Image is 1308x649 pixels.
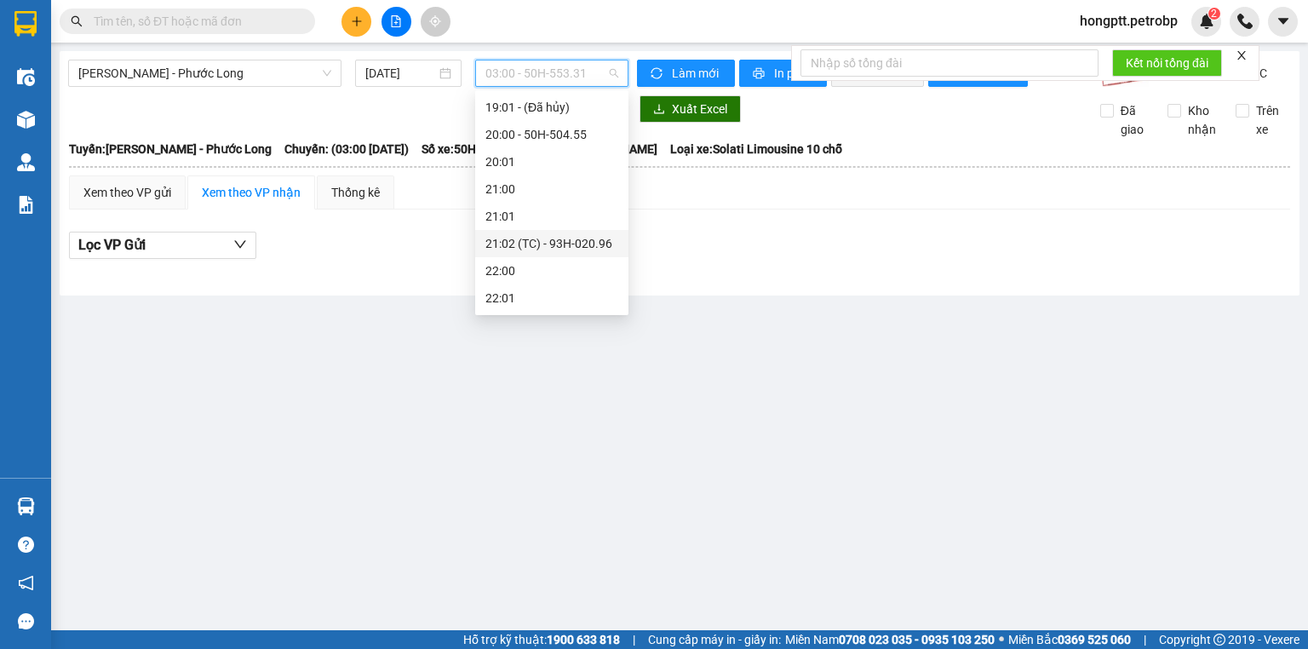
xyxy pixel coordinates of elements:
strong: 1900 633 818 [547,633,620,646]
span: Chuyến: (03:00 [DATE]) [284,140,409,158]
span: Hồ Chí Minh - Phước Long [78,60,331,86]
button: Kết nối tổng đài [1112,49,1222,77]
img: solution-icon [17,196,35,214]
img: icon-new-feature [1199,14,1214,29]
div: Thống kê [331,183,380,202]
span: Loại xe: Solati Limousine 10 chỗ [670,140,842,158]
span: copyright [1213,634,1225,646]
span: message [18,613,34,629]
span: Miền Bắc [1008,630,1131,649]
span: | [633,630,635,649]
span: caret-down [1276,14,1291,29]
img: logo-vxr [14,11,37,37]
span: 2 [1211,8,1217,20]
span: Lọc VP Gửi [78,234,146,256]
input: Nhập số tổng đài [800,49,1099,77]
div: 22:00 [485,261,618,280]
img: warehouse-icon [17,68,35,86]
div: 22:01 [485,289,618,307]
strong: 0369 525 060 [1058,633,1131,646]
span: Trên xe [1249,101,1291,139]
b: Tuyến: [PERSON_NAME] - Phước Long [69,142,272,156]
span: Làm mới [672,64,721,83]
div: 20:00 - 50H-504.55 [485,125,618,144]
span: Cung cấp máy in - giấy in: [648,630,781,649]
strong: 0708 023 035 - 0935 103 250 [839,633,995,646]
button: printerIn phơi [739,60,827,87]
span: In phơi [774,64,813,83]
span: down [233,238,247,251]
button: plus [341,7,371,37]
span: Kết nối tổng đài [1126,54,1208,72]
span: Kho nhận [1181,101,1223,139]
span: ⚪️ [999,636,1004,643]
span: notification [18,575,34,591]
span: printer [753,67,767,81]
span: hongptt.petrobp [1066,10,1191,32]
input: 14/08/2025 [365,64,435,83]
img: phone-icon [1237,14,1253,29]
span: Số xe: 50H-553.31 [422,140,518,158]
button: Lọc VP Gửi [69,232,256,259]
div: 20:01 [485,152,618,171]
img: warehouse-icon [17,497,35,515]
div: 19:01 - (Đã hủy) [485,98,618,117]
span: question-circle [18,537,34,553]
span: plus [351,15,363,27]
span: search [71,15,83,27]
div: 21:00 [485,180,618,198]
sup: 2 [1208,8,1220,20]
button: syncLàm mới [637,60,735,87]
div: 21:01 [485,207,618,226]
div: 21:02 (TC) - 93H-020.96 [485,234,618,253]
span: file-add [390,15,402,27]
button: aim [421,7,450,37]
span: Hỗ trợ kỹ thuật: [463,630,620,649]
input: Tìm tên, số ĐT hoặc mã đơn [94,12,295,31]
span: Miền Nam [785,630,995,649]
span: close [1236,49,1248,61]
span: 03:00 - 50H-553.31 [485,60,619,86]
button: downloadXuất Excel [640,95,741,123]
img: warehouse-icon [17,153,35,171]
img: warehouse-icon [17,111,35,129]
span: sync [651,67,665,81]
button: file-add [381,7,411,37]
div: Xem theo VP gửi [83,183,171,202]
span: aim [429,15,441,27]
span: Đã giao [1114,101,1156,139]
button: caret-down [1268,7,1298,37]
div: Xem theo VP nhận [202,183,301,202]
span: | [1144,630,1146,649]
